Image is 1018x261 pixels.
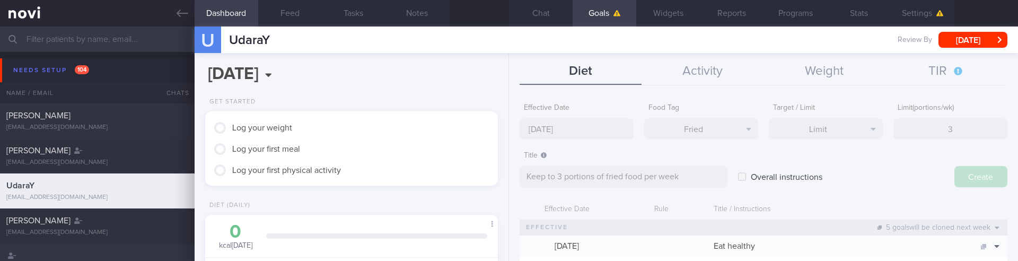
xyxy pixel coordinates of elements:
[75,65,89,74] span: 104
[6,194,188,202] div: [EMAIL_ADDRESS][DOMAIN_NAME]
[6,146,71,155] span: [PERSON_NAME]
[6,229,188,237] div: [EMAIL_ADDRESS][DOMAIN_NAME]
[6,159,188,167] div: [EMAIL_ADDRESS][DOMAIN_NAME]
[11,63,92,77] div: Needs setup
[6,216,71,225] span: [PERSON_NAME]
[6,124,188,132] div: [EMAIL_ADDRESS][DOMAIN_NAME]
[898,36,932,45] span: Review By
[205,98,256,106] div: Get Started
[6,111,71,120] span: [PERSON_NAME]
[642,58,763,85] button: Activity
[520,58,642,85] button: Diet
[885,58,1007,85] button: TIR
[6,181,34,190] span: UdaraY
[216,223,256,241] div: 0
[188,20,227,61] div: U
[938,32,1007,48] button: [DATE]
[152,82,195,103] div: Chats
[216,223,256,251] div: kcal [DATE]
[229,34,270,47] span: UdaraY
[763,58,885,85] button: Weight
[205,202,250,210] div: Diet (Daily)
